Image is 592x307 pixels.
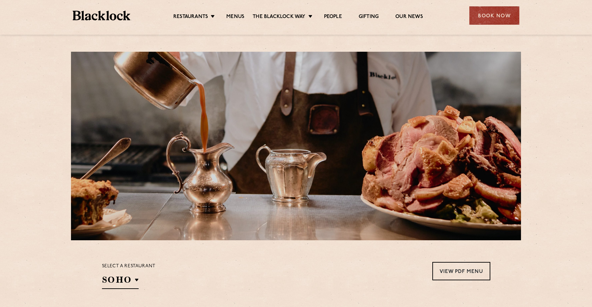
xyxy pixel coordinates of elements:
[469,6,519,25] div: Book Now
[173,14,208,21] a: Restaurants
[226,14,244,21] a: Menus
[359,14,379,21] a: Gifting
[432,262,490,280] a: View PDF Menu
[102,274,139,289] h2: SOHO
[73,11,130,20] img: BL_Textured_Logo-footer-cropped.svg
[324,14,342,21] a: People
[253,14,305,21] a: The Blacklock Way
[102,262,156,271] p: Select a restaurant
[395,14,423,21] a: Our News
